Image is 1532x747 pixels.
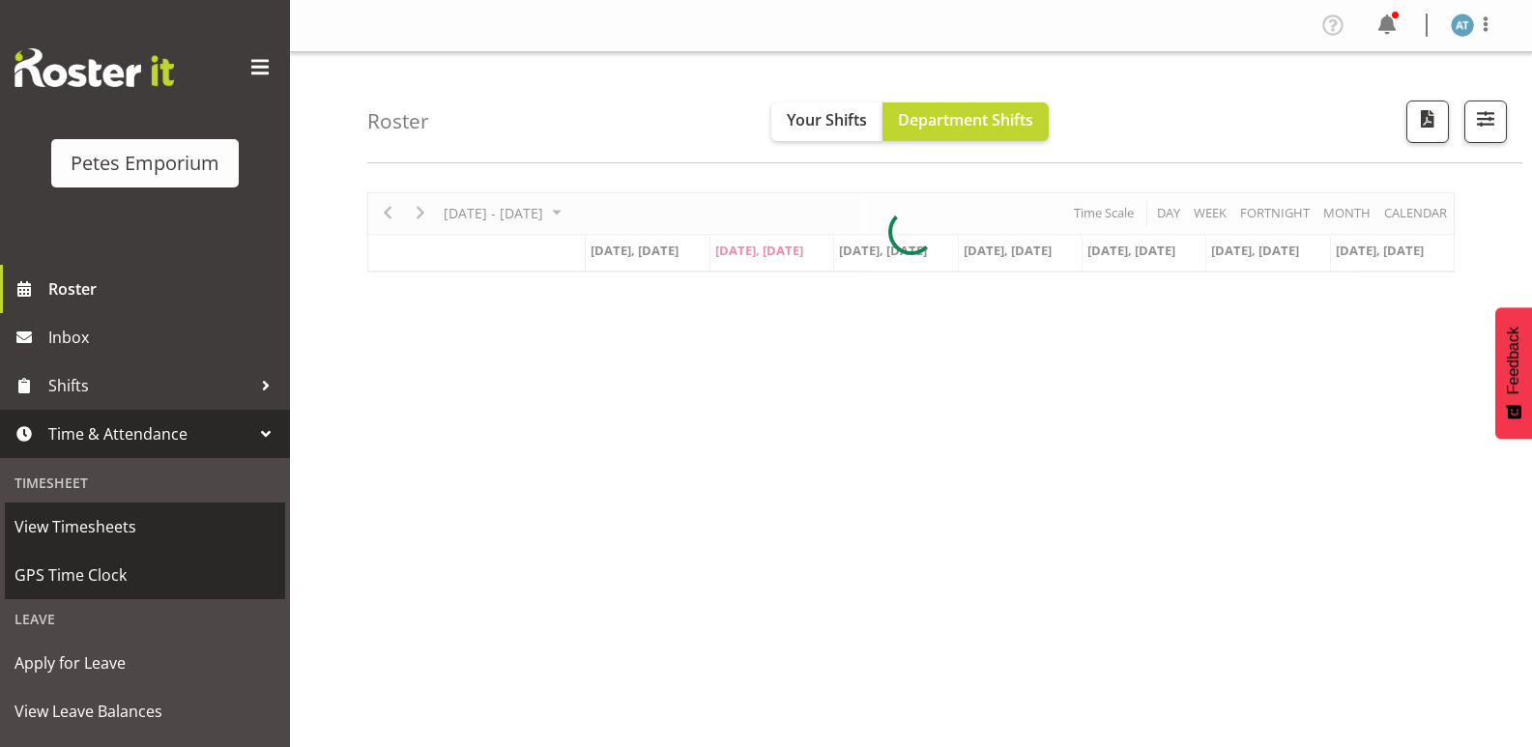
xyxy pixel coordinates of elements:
[1505,327,1522,394] span: Feedback
[5,639,285,687] a: Apply for Leave
[48,323,280,352] span: Inbox
[1451,14,1474,37] img: alex-micheal-taniwha5364.jpg
[5,687,285,735] a: View Leave Balances
[367,110,429,132] h4: Roster
[771,102,882,141] button: Your Shifts
[48,371,251,400] span: Shifts
[787,109,867,130] span: Your Shifts
[1464,101,1507,143] button: Filter Shifts
[5,463,285,503] div: Timesheet
[1495,307,1532,439] button: Feedback - Show survey
[14,512,275,541] span: View Timesheets
[48,419,251,448] span: Time & Attendance
[71,149,219,178] div: Petes Emporium
[882,102,1049,141] button: Department Shifts
[1406,101,1449,143] button: Download a PDF of the roster according to the set date range.
[5,599,285,639] div: Leave
[898,109,1033,130] span: Department Shifts
[14,648,275,677] span: Apply for Leave
[14,560,275,589] span: GPS Time Clock
[14,48,174,87] img: Rosterit website logo
[5,503,285,551] a: View Timesheets
[48,274,280,303] span: Roster
[5,551,285,599] a: GPS Time Clock
[14,697,275,726] span: View Leave Balances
